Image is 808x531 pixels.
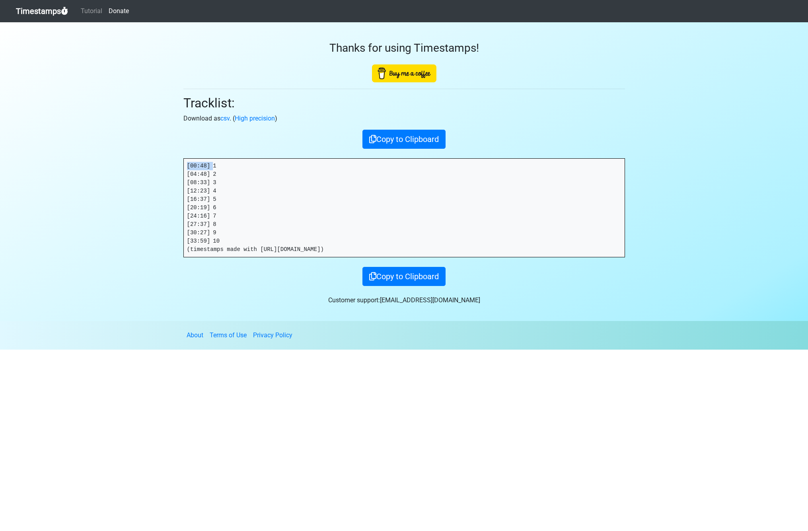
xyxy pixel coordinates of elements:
pre: [00:48] 1 [04:48] 2 [08:33] 3 [12:23] 4 [16:37] 5 [20:19] 6 [24:16] 7 [27:37] 8 [30:27] 9 [33:59]... [184,159,625,257]
a: About [187,331,203,339]
a: Tutorial [78,3,105,19]
img: Buy Me A Coffee [372,64,436,82]
p: Download as . ( ) [183,114,625,123]
a: Terms of Use [210,331,247,339]
iframe: Drift Widget Chat Controller [768,491,798,521]
h2: Tracklist: [183,95,625,111]
a: csv [220,115,230,122]
h3: Thanks for using Timestamps! [183,41,625,55]
a: High precision [235,115,275,122]
a: Timestamps [16,3,68,19]
button: Copy to Clipboard [362,267,446,286]
button: Copy to Clipboard [362,130,446,149]
a: Privacy Policy [253,331,292,339]
a: Donate [105,3,132,19]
